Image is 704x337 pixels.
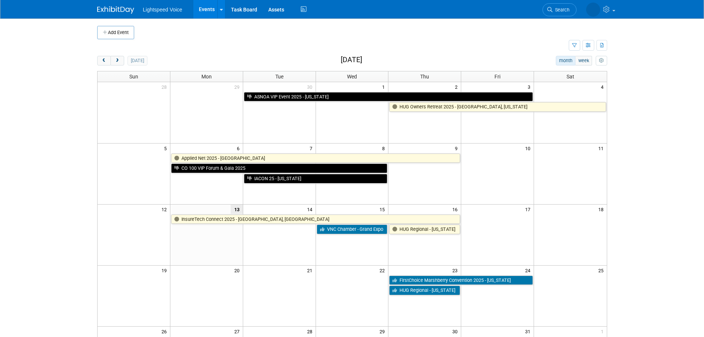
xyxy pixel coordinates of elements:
a: FirstChoice Marshberry Convention 2025 - [US_STATE] [389,276,533,285]
span: 29 [379,327,388,336]
span: 24 [524,266,534,275]
span: Sat [567,74,574,80]
span: 7 [309,144,316,153]
span: 11 [598,144,607,153]
button: week [575,56,592,65]
span: 29 [234,82,243,91]
span: Fri [494,74,500,80]
span: Search [552,7,569,13]
span: 8 [381,144,388,153]
a: HUG Regional - [US_STATE] [389,286,460,295]
span: 2 [454,82,461,91]
span: 12 [161,205,170,214]
a: Search [543,3,577,16]
button: Add Event [97,26,134,39]
h2: [DATE] [341,56,362,64]
span: 27 [234,327,243,336]
button: next [110,56,124,65]
span: Thu [420,74,429,80]
span: 5 [163,144,170,153]
span: Tue [275,74,283,80]
span: 18 [598,205,607,214]
span: 23 [452,266,461,275]
span: 19 [161,266,170,275]
img: Alexis Snowbarger [586,3,600,17]
span: Wed [347,74,357,80]
a: InsureTech Connect 2025 - [GEOGRAPHIC_DATA], [GEOGRAPHIC_DATA] [171,215,460,224]
button: month [556,56,575,65]
span: 10 [524,144,534,153]
span: 22 [379,266,388,275]
span: 4 [600,82,607,91]
span: 14 [306,205,316,214]
a: CO 100 VIP Forum & Gala 2025 [171,164,388,173]
button: [DATE] [127,56,147,65]
span: 21 [306,266,316,275]
span: 20 [234,266,243,275]
span: 26 [161,327,170,336]
span: Sun [129,74,138,80]
a: HUG Regional - [US_STATE] [389,225,460,234]
span: 9 [454,144,461,153]
i: Personalize Calendar [599,58,604,63]
button: prev [97,56,111,65]
img: ExhibitDay [97,6,134,14]
span: Mon [201,74,212,80]
span: 16 [452,205,461,214]
a: IACON 25 - [US_STATE] [244,174,388,183]
span: 30 [452,327,461,336]
span: 25 [598,266,607,275]
span: 30 [306,82,316,91]
span: 28 [161,82,170,91]
span: 15 [379,205,388,214]
span: Lightspeed Voice [143,7,183,13]
span: 1 [381,82,388,91]
span: 3 [527,82,534,91]
a: HUG Owners Retreat 2025 - [GEOGRAPHIC_DATA], [US_STATE] [389,102,606,112]
button: myCustomButton [596,56,607,65]
span: 1 [600,327,607,336]
a: Applied Net 2025 - [GEOGRAPHIC_DATA] [171,154,460,163]
span: 31 [524,327,534,336]
span: 6 [236,144,243,153]
span: 13 [231,205,243,214]
span: 28 [306,327,316,336]
a: VNC Chamber - Grand Expo [317,225,388,234]
span: 17 [524,205,534,214]
a: ASNOA VIP Event 2025 - [US_STATE] [244,92,533,102]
